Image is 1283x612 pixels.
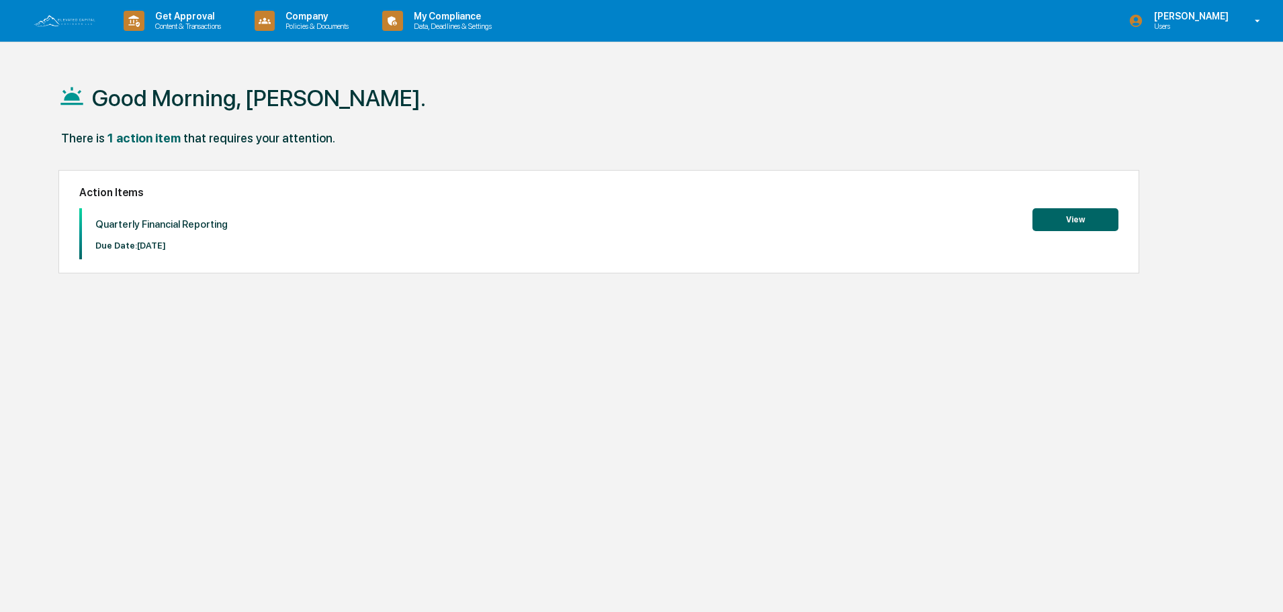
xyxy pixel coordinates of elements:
div: that requires your attention. [183,131,335,145]
p: Data, Deadlines & Settings [403,21,498,31]
p: Users [1143,21,1235,31]
p: Get Approval [144,11,228,21]
a: View [1032,212,1118,225]
div: 1 action item [107,131,181,145]
h2: Action Items [79,186,1118,199]
p: Content & Transactions [144,21,228,31]
h1: Good Morning, [PERSON_NAME]. [92,85,426,112]
p: Due Date: [DATE] [95,241,228,251]
div: There is [61,131,105,145]
img: logo [32,13,97,28]
p: Company [275,11,355,21]
p: My Compliance [403,11,498,21]
button: View [1032,208,1118,231]
p: Quarterly Financial Reporting [95,218,228,230]
p: Policies & Documents [275,21,355,31]
p: [PERSON_NAME] [1143,11,1235,21]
